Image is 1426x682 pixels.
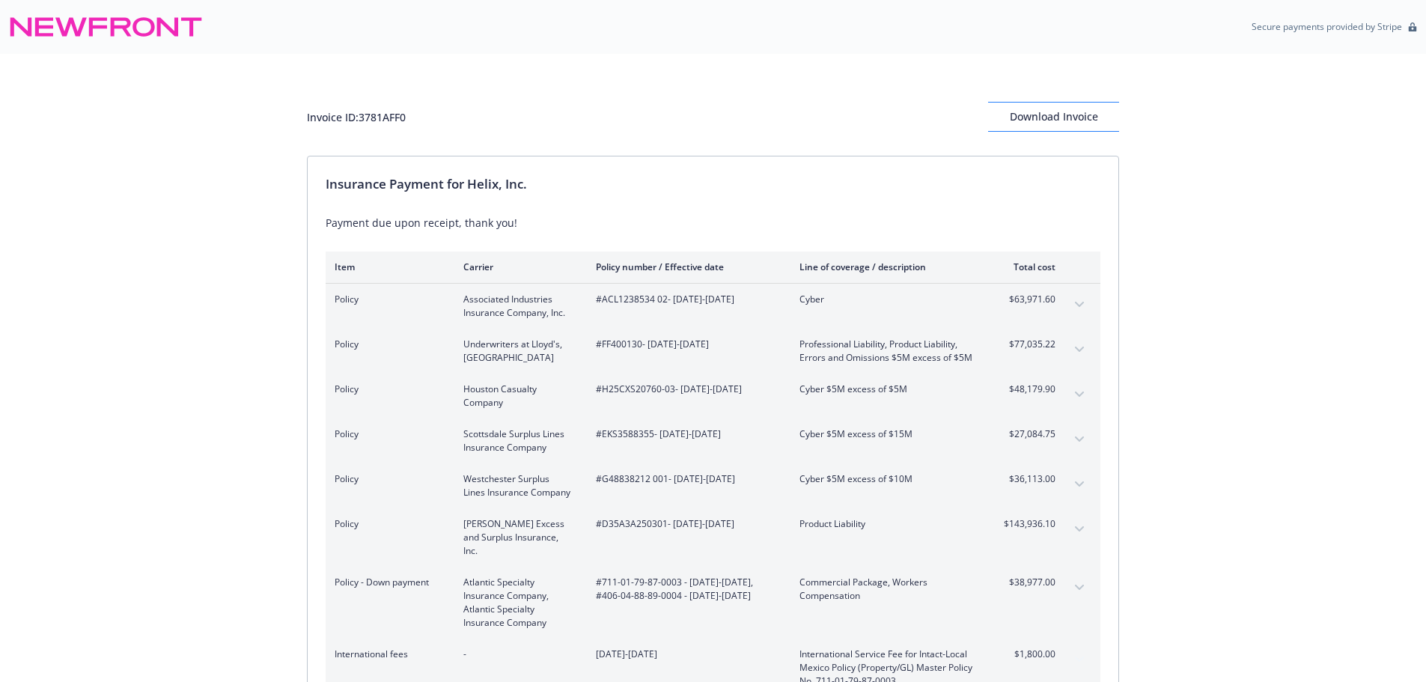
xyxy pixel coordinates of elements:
[799,427,975,441] span: Cyber $5M excess of $15M
[335,261,439,273] div: Item
[326,174,1100,194] div: Insurance Payment for Helix, Inc.
[335,576,439,589] span: Policy - Down payment
[999,261,1055,273] div: Total cost
[463,517,572,558] span: [PERSON_NAME] Excess and Surplus Insurance, Inc.
[307,109,406,125] div: Invoice ID: 3781AFF0
[799,338,975,365] span: Professional Liability, Product Liability, Errors and Omissions $5M excess of $5M
[596,576,776,603] span: #711-01-79-87-0003 - [DATE]-[DATE], #406-04-88-89-0004 - [DATE]-[DATE]
[596,472,776,486] span: #G48838212 001 - [DATE]-[DATE]
[596,648,776,661] span: [DATE]-[DATE]
[463,293,572,320] span: Associated Industries Insurance Company, Inc.
[1067,293,1091,317] button: expand content
[596,338,776,351] span: #FF400130 - [DATE]-[DATE]
[326,284,1100,329] div: PolicyAssociated Industries Insurance Company, Inc.#ACL1238534 02- [DATE]-[DATE]Cyber$63,971.60ex...
[799,293,975,306] span: Cyber
[326,329,1100,374] div: PolicyUnderwriters at Lloyd's, [GEOGRAPHIC_DATA]#FF400130- [DATE]-[DATE]Professional Liability, P...
[335,383,439,396] span: Policy
[335,517,439,531] span: Policy
[596,517,776,531] span: #D35A3A250301 - [DATE]-[DATE]
[999,338,1055,351] span: $77,035.22
[335,472,439,486] span: Policy
[463,427,572,454] span: Scottsdale Surplus Lines Insurance Company
[988,102,1119,132] button: Download Invoice
[999,383,1055,396] span: $48,179.90
[463,576,572,630] span: Atlantic Specialty Insurance Company, Atlantic Specialty Insurance Company
[463,338,572,365] span: Underwriters at Lloyd's, [GEOGRAPHIC_DATA]
[1067,427,1091,451] button: expand content
[999,472,1055,486] span: $36,113.00
[463,383,572,409] span: Houston Casualty Company
[1067,338,1091,362] button: expand content
[799,472,975,486] span: Cyber $5M excess of $10M
[999,517,1055,531] span: $143,936.10
[1067,576,1091,600] button: expand content
[326,508,1100,567] div: Policy[PERSON_NAME] Excess and Surplus Insurance, Inc.#D35A3A250301- [DATE]-[DATE]Product Liabili...
[463,261,572,273] div: Carrier
[999,427,1055,441] span: $27,084.75
[463,648,572,661] span: -
[596,293,776,306] span: #ACL1238534 02 - [DATE]-[DATE]
[799,517,975,531] span: Product Liability
[326,567,1100,639] div: Policy - Down paymentAtlantic Specialty Insurance Company, Atlantic Specialty Insurance Company#7...
[463,472,572,499] span: Westchester Surplus Lines Insurance Company
[1067,383,1091,407] button: expand content
[988,103,1119,131] div: Download Invoice
[799,383,975,396] span: Cyber $5M excess of $5M
[999,648,1055,661] span: $1,800.00
[999,293,1055,306] span: $63,971.60
[1067,472,1091,496] button: expand content
[1252,20,1402,33] p: Secure payments provided by Stripe
[335,338,439,351] span: Policy
[999,576,1055,589] span: $38,977.00
[799,576,975,603] span: Commercial Package, Workers Compensation
[326,374,1100,418] div: PolicyHouston Casualty Company#H25CXS20760-03- [DATE]-[DATE]Cyber $5M excess of $5M$48,179.90expa...
[335,293,439,306] span: Policy
[596,383,776,396] span: #H25CXS20760-03 - [DATE]-[DATE]
[326,215,1100,231] div: Payment due upon receipt, thank you!
[1067,517,1091,541] button: expand content
[326,418,1100,463] div: PolicyScottsdale Surplus Lines Insurance Company#EKS3588355- [DATE]-[DATE]Cyber $5M excess of $15...
[799,261,975,273] div: Line of coverage / description
[596,261,776,273] div: Policy number / Effective date
[596,427,776,441] span: #EKS3588355 - [DATE]-[DATE]
[1067,648,1091,672] button: expand content
[326,463,1100,508] div: PolicyWestchester Surplus Lines Insurance Company#G48838212 001- [DATE]-[DATE]Cyber $5M excess of...
[335,648,439,661] span: International fees
[335,427,439,441] span: Policy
